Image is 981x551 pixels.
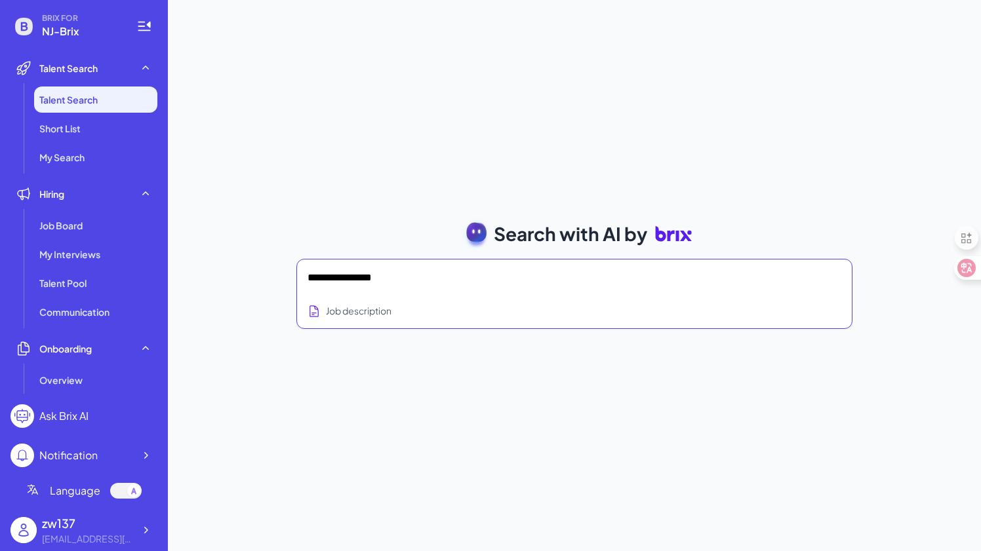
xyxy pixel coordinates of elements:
img: user_logo.png [10,517,37,543]
span: NJ-Brix [42,24,121,39]
span: My Search [39,151,85,164]
span: Talent Search [39,93,98,106]
div: Notification [39,447,98,463]
span: Overview [39,373,83,387]
span: Talent Search [39,62,98,75]
span: My Interviews [39,248,100,261]
span: BRIX FOR [42,13,121,24]
span: Job Board [39,219,83,232]
span: Search with AI by [494,220,647,248]
div: zw137 [42,514,134,532]
div: 13776671916@163.com [42,532,134,546]
span: Communication [39,305,110,318]
span: Onboarding [39,342,92,355]
button: Search using job description [308,299,391,323]
span: Hiring [39,187,64,200]
span: Short List [39,122,81,135]
span: Language [50,483,100,499]
div: Ask Brix AI [39,408,89,424]
span: Talent Pool [39,276,87,290]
